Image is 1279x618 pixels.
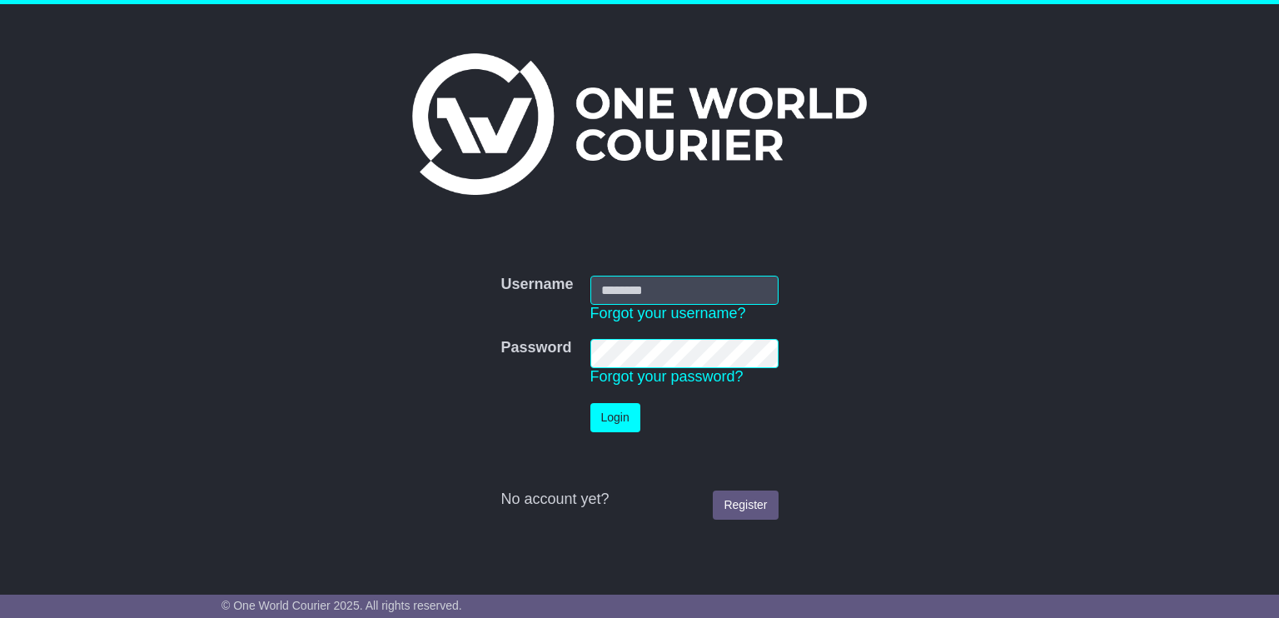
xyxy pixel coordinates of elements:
[590,403,640,432] button: Login
[590,368,744,385] a: Forgot your password?
[500,491,778,509] div: No account yet?
[713,491,778,520] a: Register
[412,53,867,195] img: One World
[221,599,462,612] span: © One World Courier 2025. All rights reserved.
[500,339,571,357] label: Password
[500,276,573,294] label: Username
[590,305,746,321] a: Forgot your username?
